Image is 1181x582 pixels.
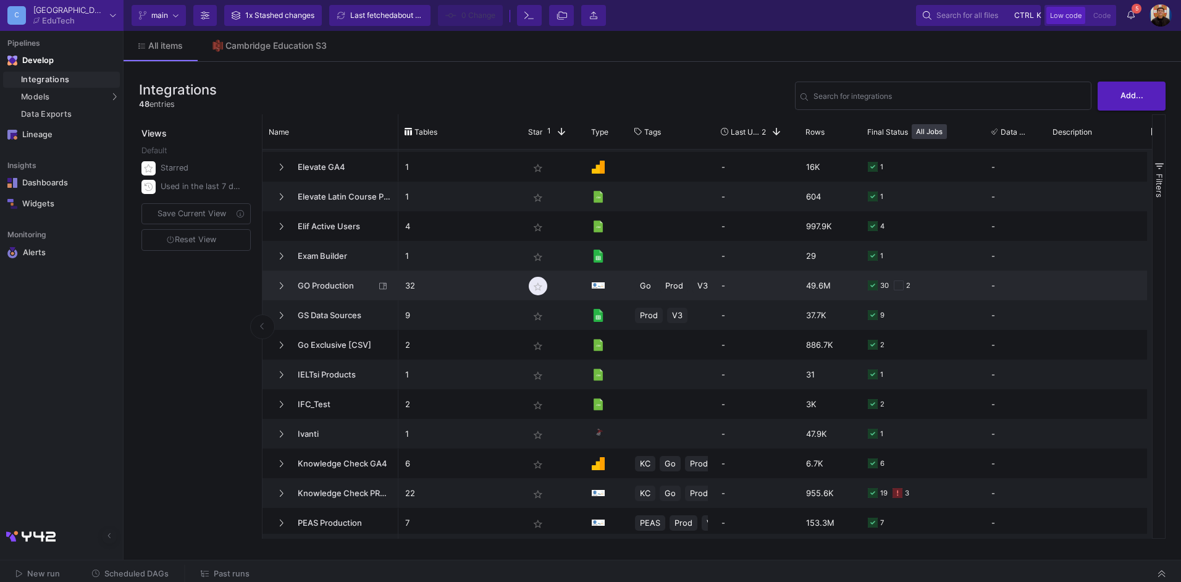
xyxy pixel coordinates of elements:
p: 1 [405,242,515,271]
mat-icon: star_border [531,279,545,294]
div: Views [139,114,256,140]
span: Go Exclusive [CSV] [290,331,392,360]
span: GS Data Sources [290,301,392,330]
span: KC [640,449,650,478]
div: 153.3M [799,508,861,538]
div: - [715,449,799,478]
img: Google Analytics 4 [592,457,605,470]
button: Search for all filesctrlk [916,5,1041,26]
img: [Legacy] CSV [592,190,605,203]
span: 5 [1132,4,1141,14]
div: 7 [880,508,884,538]
span: k [1036,8,1041,23]
span: Tables [414,127,437,137]
span: IFC_Test [290,390,392,419]
img: Tab icon [212,40,223,52]
img: [Legacy] MySQL on RDS [592,490,605,496]
span: Elevate GA4 [290,153,392,182]
div: - [991,212,1040,240]
mat-icon: star_border [531,250,545,264]
button: Code [1090,7,1114,24]
p: 2 [405,331,515,360]
span: Last Used [731,127,762,137]
a: Data Exports [3,106,120,122]
span: Code [1093,11,1111,20]
span: Filters [1154,174,1164,198]
span: Ivanti [290,420,392,449]
div: Used in the last 7 days [161,177,243,196]
div: - [991,449,1040,478]
div: 29 [799,241,861,271]
img: [Legacy] Google Sheets [592,309,605,322]
img: [Legacy] CSV [592,339,605,352]
img: Navigation icon [7,199,17,209]
div: 9 [880,301,885,330]
span: Elevate Latin Course Product Codes [290,182,392,211]
div: - [715,182,799,211]
button: 1x Stashed changes [224,5,322,26]
div: - [991,360,1040,389]
p: 1 [405,420,515,449]
span: Description [1053,127,1092,137]
span: PEAS Production [290,508,392,538]
img: Navigation icon [7,130,17,140]
a: Navigation iconWidgets [3,194,120,214]
div: 6 [880,449,885,478]
mat-icon: star_border [531,309,545,324]
span: Knowledge Check GA4 [290,449,392,478]
div: 1 [880,153,883,182]
div: 4 [880,212,885,241]
span: Go [665,449,676,478]
button: Low code [1046,7,1085,24]
div: 49.6M [799,271,861,300]
mat-icon: star_border [531,368,545,383]
a: Navigation iconDashboards [3,173,120,193]
p: 2 [405,390,515,419]
span: GO Production [290,271,375,300]
div: 1 [880,360,883,389]
img: [Legacy] CSV [592,368,605,381]
div: Default [141,145,253,159]
span: IELTsi Products [290,360,392,389]
div: - [715,271,799,300]
img: Navigation icon [7,247,18,258]
span: Prod [640,301,658,330]
div: - [991,182,1040,211]
img: Navigation icon [7,56,17,65]
img: Microsoft SQL Server - MSSQL [592,429,605,439]
div: 2 [880,331,885,360]
div: Cambridge Education S3 [225,41,327,51]
img: [Legacy] Google Sheets [592,250,605,263]
div: 604 [799,182,861,211]
mat-icon: star_border [531,190,545,205]
span: KC [640,479,650,508]
p: 1 [405,360,515,389]
div: - [991,153,1040,181]
div: Widgets [22,199,103,209]
div: - [715,360,799,389]
p: 1 [405,153,515,182]
div: 3K [799,389,861,419]
span: Tags [644,127,661,137]
img: [Legacy] CSV [592,220,605,233]
div: - [991,301,1040,329]
mat-icon: star_border [531,220,545,235]
img: [Legacy] CSV [592,398,605,411]
mat-icon: star_border [531,457,545,472]
div: 886.7K [799,330,861,360]
span: Rows [805,127,825,137]
h3: Integrations [139,82,217,98]
div: 1 [880,182,883,211]
div: 1 [880,420,883,449]
div: 47.9K [799,419,861,449]
div: Last fetched [350,6,424,25]
p: 1 [405,182,515,211]
span: Save Current View [158,209,226,218]
span: Scheduled DAGs [104,569,169,578]
div: - [991,479,1040,507]
span: Go [665,479,676,508]
mat-icon: star_border [531,487,545,502]
div: 3 [905,479,909,508]
div: Lineage [22,130,103,140]
div: - [991,420,1040,448]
